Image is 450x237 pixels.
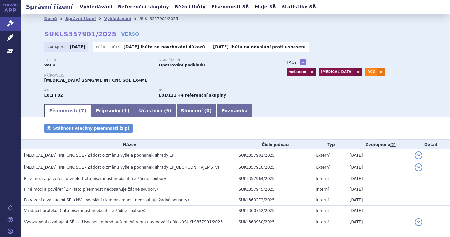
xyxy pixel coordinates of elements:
a: Vyhledávání [78,3,114,11]
td: SUKL360752/2025 [236,206,313,216]
strong: Opatřování podkladů [159,63,205,67]
p: RS: [159,89,267,92]
a: Běžící lhůty [173,3,208,11]
td: [DATE] [346,173,412,184]
strong: VaPÚ [44,63,56,67]
td: SUKL357964/2025 [236,173,313,184]
span: (tato písemnost neobsahuje žádné soubory) [82,176,167,181]
a: Správní řízení [65,17,96,21]
td: [DATE] [346,184,412,195]
p: Typ SŘ: [44,58,153,62]
h2: Správní řízení [21,2,78,11]
span: Interní [316,187,329,192]
span: 0 [206,108,210,113]
strong: [DATE] [70,45,85,49]
span: Běžící lhůty: [96,44,122,50]
a: Písemnosti (7) [44,104,91,117]
abbr: (?) [390,143,396,147]
th: Typ [313,140,346,149]
strong: PEMBROLIZUMAB [44,93,63,98]
span: Interní [316,220,329,224]
span: 1 [124,108,127,113]
span: Externí [316,153,329,158]
strong: SUKLS357901/2025 [44,30,117,38]
th: Zveřejněno [346,140,412,149]
td: [DATE] [346,216,412,228]
span: Plné moci a pověření ZP [24,187,71,192]
p: Přípravek: [44,74,274,77]
a: Sloučení (0) [176,104,216,117]
span: KEYTRUDA, INF CNC SOL - Žádost o změnu výše a podmínek úhrady LP_OBCHODNÍ TAJEMSTVÍ [24,165,219,170]
span: Vyrozumění o zahájení SŘ_a_ Usnesení o prodloužení lhůty pro navrhování důkazůSUKLS357901/2025 [24,220,223,224]
th: Název [21,140,236,149]
span: Interní [316,198,329,202]
span: 9 [166,108,169,113]
strong: +4 referenční skupiny [178,93,226,98]
p: - [213,44,306,50]
span: KEYTRUDA, INF CNC SOL - Žádost o změnu výše a podmínek úhrady LP [24,153,174,158]
td: SUKL357945/2025 [236,184,313,195]
a: Písemnosti SŘ [209,3,251,11]
a: Moje SŘ [253,3,278,11]
span: (tato písemnost neobsahuje žádné soubory) [103,198,189,202]
span: Plné moci a pověření držitele [24,176,81,181]
span: Zahájeno: [48,44,68,50]
td: [DATE] [346,149,412,161]
a: Domů [44,17,57,21]
a: [MEDICAL_DATA] [319,68,354,76]
span: Validační protokol [24,208,59,213]
a: Přípravky (1) [91,104,134,117]
a: VERSO [121,31,139,37]
a: Poznámka [216,104,252,117]
span: [MEDICAL_DATA] 25MG/ML INF CNC SOL 1X4ML [44,78,147,83]
li: SUKLS357901/2025 [140,14,187,24]
strong: [DATE] [123,45,139,49]
td: [DATE] [346,195,412,206]
th: Detail [411,140,450,149]
p: - [123,44,205,50]
a: + [300,59,306,65]
button: detail [415,218,422,226]
a: Referenční skupiny [116,3,171,11]
strong: pembrolizumab [159,93,177,98]
span: (tato písemnost neobsahuje žádné soubory) [72,187,158,192]
td: [DATE] [346,206,412,216]
a: lhůta na odvolání proti usnesení [230,45,306,49]
td: [DATE] [346,161,412,173]
p: Stav řízení: [159,58,267,62]
td: SUKL360272/2025 [236,195,313,206]
td: SUKL357901/2025 [236,149,313,161]
td: SUKL360930/2025 [236,216,313,228]
button: detail [415,163,422,171]
span: Externí [316,165,329,170]
th: Číslo jednací [236,140,313,149]
span: Interní [316,176,329,181]
a: melanom [287,68,308,76]
a: Účastníci (9) [134,104,176,117]
span: Stáhnout všechny písemnosti (zip) [53,126,130,131]
a: Statistiky SŘ [280,3,318,11]
a: RCC [365,68,377,76]
p: ATC: [44,89,153,92]
strong: [DATE] [213,45,229,49]
span: Potvrzení o zaplacení SP a NV - odeslání [24,198,102,202]
a: Vyhledávání [104,17,131,21]
span: Interní [316,208,329,213]
a: lhůta na navrhování důkazů [141,45,205,49]
span: (tato písemnost neobsahuje žádné soubory) [60,208,145,213]
button: detail [415,151,422,159]
h3: Tagy [287,58,297,66]
td: SUKL357910/2025 [236,161,313,173]
a: Stáhnout všechny písemnosti (zip) [44,124,133,133]
span: 7 [81,108,84,113]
